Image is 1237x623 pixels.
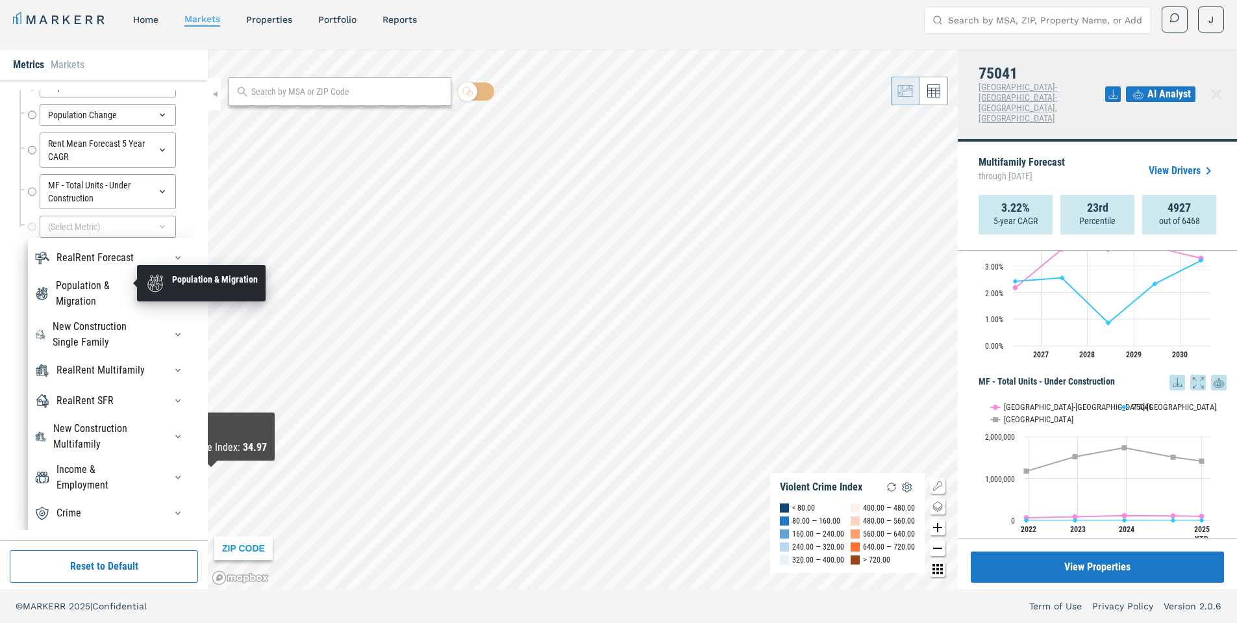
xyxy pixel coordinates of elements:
[1168,201,1191,214] strong: 4927
[979,206,1227,368] div: Rent Mean Forecast 5 Year CAGR. Highcharts interactive chart.
[930,499,945,515] button: Change style map button
[884,479,899,495] img: Reload Legend
[1126,86,1195,102] button: AI Analyst
[792,553,844,566] div: 320.00 — 400.00
[1029,600,1082,613] a: Term of Use
[34,250,50,266] img: RealRent Forecast
[34,462,188,493] div: Income & EmploymentIncome & Employment
[34,429,47,444] img: New Construction Multifamily
[1073,518,1078,523] path: Wednesday, 14 Dec, 18:00, 298. 75041.
[1024,468,1029,474] path: Tuesday, 14 Dec, 18:00, 1,174,399.5. USA.
[155,440,267,455] div: Violent Crime Index :
[1122,445,1127,450] path: Thursday, 14 Dec, 18:00, 1,733,659. USA.
[1079,350,1095,359] text: 2028
[930,520,945,535] button: Zoom in map button
[40,104,176,126] div: Population Change
[1024,518,1029,523] path: Tuesday, 14 Dec, 18:00, 0. 75041.
[1199,518,1205,523] path: Monday, 14 Jul, 19:00, 0. 75041.
[1171,455,1176,460] path: Saturday, 14 Dec, 18:00, 1,506,425.5. USA.
[145,273,166,294] img: Population & Migration
[979,168,1065,184] span: through [DATE]
[985,433,1015,442] text: 2,000,000
[1087,201,1108,214] strong: 23rd
[1092,600,1153,613] a: Privacy Policy
[979,65,1105,82] h4: 75041
[168,426,188,447] button: New Construction MultifamilyNew Construction Multifamily
[172,273,258,286] div: Population & Migration
[1060,275,1065,280] path: Monday, 14 Jun, 19:00, 2.56. 75041.
[34,470,50,485] img: Income & Employment
[1021,525,1036,534] text: 2022
[1070,525,1086,534] text: 2023
[1001,201,1030,214] strong: 3.22%
[1149,163,1216,179] a: View Drivers
[1164,600,1221,613] a: Version 2.0.6
[1198,6,1224,32] button: J
[155,418,267,455] div: Map Tooltip Content
[971,552,1224,583] button: View Properties
[168,467,188,488] button: Income & EmploymentIncome & Employment
[34,278,188,309] div: Population & MigrationPopulation & Migration
[56,462,149,493] div: Income & Employment
[34,327,46,342] img: New Construction Single Family
[899,479,915,495] img: Settings
[56,393,114,409] div: RealRent SFR
[34,390,188,411] div: RealRent SFRRealRent SFR
[1024,445,1205,474] g: USA, line 3 of 3 with 5 data points.
[168,360,188,381] button: RealRent MultifamilyRealRent Multifamily
[780,481,862,494] div: Violent Crime Index
[56,250,134,266] div: RealRent Forecast
[23,601,69,611] span: MARKERR
[69,601,92,611] span: 2025 |
[155,418,267,429] div: 76016
[34,393,50,409] img: RealRent SFR
[1013,285,1018,290] path: Sunday, 14 Jun, 19:00, 2.19. Dallas-Fort Worth-Arlington, TX.
[1106,320,1111,325] path: Wednesday, 14 Jun, 19:00, 0.86. 75041.
[168,390,188,411] button: RealRent SFRRealRent SFR
[40,216,176,238] div: (Select Metric)
[56,505,81,521] div: Crime
[985,315,1004,324] text: 1.00%
[1013,279,1018,284] path: Sunday, 14 Jun, 19:00, 2.43. 75041.
[863,553,890,566] div: > 720.00
[863,515,915,528] div: 480.00 — 560.00
[792,528,844,540] div: 160.00 — 240.00
[979,390,1227,553] div: MF - Total Units - Under Construction. Highcharts interactive chart.
[168,324,188,345] button: New Construction Single FamilyNew Construction Single Family
[979,390,1217,553] svg: Interactive chart
[1126,350,1142,359] text: 2029
[34,503,188,524] div: CrimeCrime
[1171,518,1176,523] path: Saturday, 14 Dec, 18:00, 0. 75041.
[863,502,915,515] div: 400.00 — 480.00
[979,157,1065,184] p: Multifamily Forecast
[13,57,44,73] li: Metrics
[979,206,1217,368] svg: Interactive chart
[1147,86,1191,102] span: AI Analyst
[40,133,176,168] div: Rent Mean Forecast 5 Year CAGR
[1199,258,1204,263] path: Friday, 14 Jun, 19:00, 3.22. 75041.
[1073,454,1078,459] path: Wednesday, 14 Dec, 18:00, 1,520,332.5. USA.
[1199,459,1205,464] path: Monday, 14 Jul, 19:00, 1,414,385. USA.
[1079,214,1116,227] p: Percentile
[10,550,198,583] button: Reset to Default
[985,262,1004,272] text: 3.00%
[184,14,220,24] a: markets
[155,429,267,440] div: As of : [DATE]
[930,540,945,556] button: Zoom out map button
[16,601,23,611] span: ©
[34,362,50,378] img: RealRent Multifamily
[246,14,292,25] a: properties
[34,319,188,350] div: New Construction Single FamilyNew Construction Single Family
[34,421,188,452] div: New Construction MultifamilyNew Construction Multifamily
[1172,350,1188,359] text: 2030
[34,360,188,381] div: RealRent MultifamilyRealRent Multifamily
[1208,13,1214,26] span: J
[1122,518,1127,523] path: Thursday, 14 Dec, 18:00, 298. 75041.
[985,342,1004,351] text: 0.00%
[1033,350,1049,359] text: 2027
[40,174,176,209] div: MF - Total Units - Under Construction
[1194,525,1210,544] text: 2025 YTD
[930,561,945,577] button: Other options map button
[168,503,188,524] button: CrimeCrime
